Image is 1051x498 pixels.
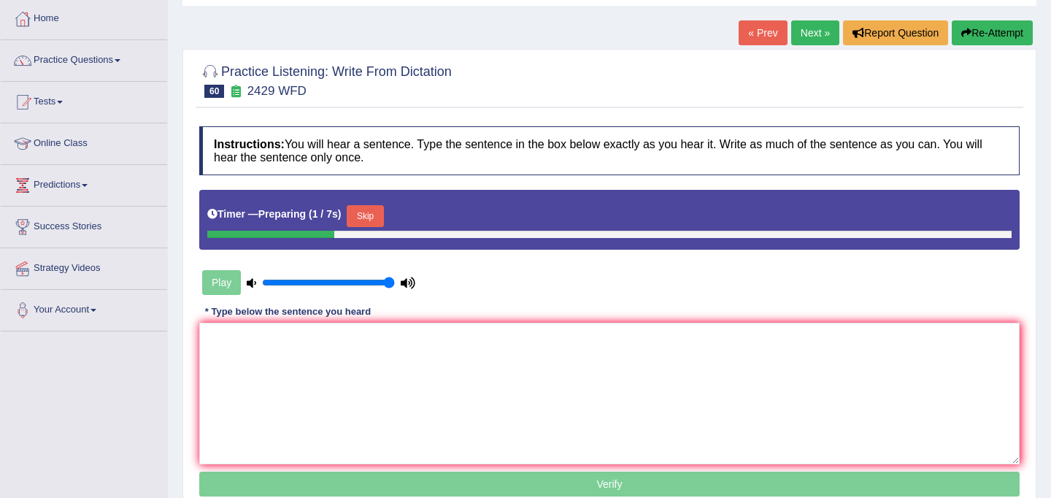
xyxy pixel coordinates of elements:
[952,20,1033,45] button: Re-Attempt
[1,123,167,160] a: Online Class
[1,165,167,202] a: Predictions
[791,20,839,45] a: Next »
[1,82,167,118] a: Tests
[1,207,167,243] a: Success Stories
[199,304,377,318] div: * Type below the sentence you heard
[1,290,167,326] a: Your Account
[843,20,948,45] button: Report Question
[309,208,312,220] b: (
[312,208,338,220] b: 1 / 7s
[338,208,342,220] b: )
[204,85,224,98] span: 60
[347,205,383,227] button: Skip
[1,248,167,285] a: Strategy Videos
[228,85,243,99] small: Exam occurring question
[247,84,307,98] small: 2429 WFD
[258,208,306,220] b: Preparing
[199,61,452,98] h2: Practice Listening: Write From Dictation
[739,20,787,45] a: « Prev
[199,126,1020,175] h4: You will hear a sentence. Type the sentence in the box below exactly as you hear it. Write as muc...
[207,209,341,220] h5: Timer —
[1,40,167,77] a: Practice Questions
[214,138,285,150] b: Instructions:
